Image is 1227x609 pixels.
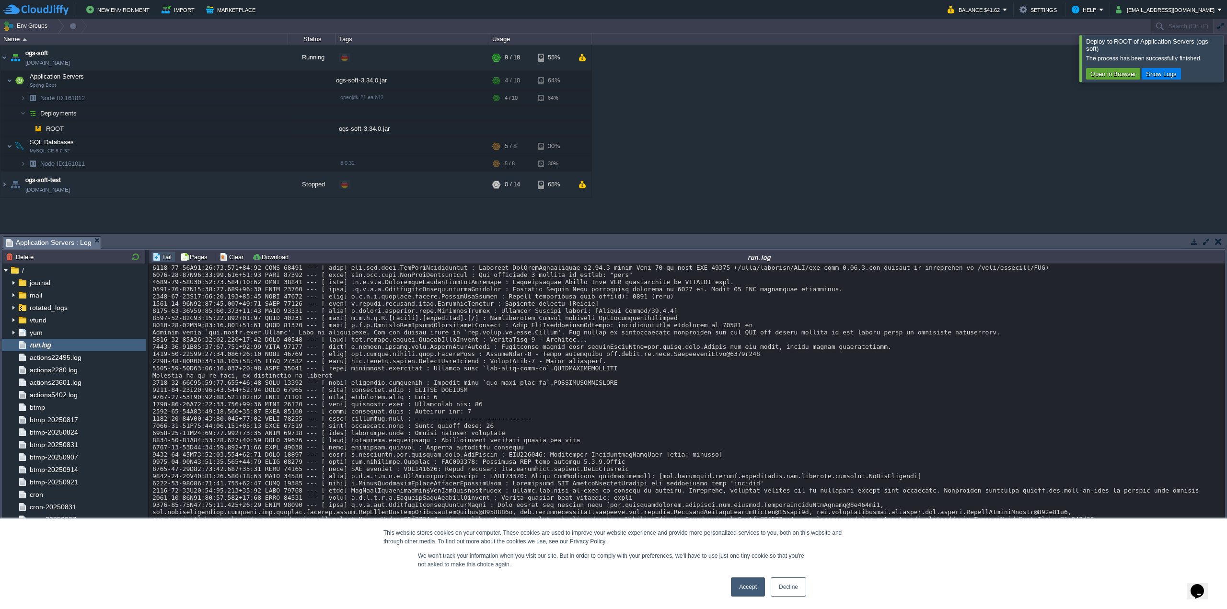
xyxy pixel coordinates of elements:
[25,58,70,68] a: [DOMAIN_NAME]
[1187,571,1217,599] iframe: chat widget
[30,82,56,88] span: Spring Boot
[20,91,26,105] img: AMDAwAAAACH5BAEAAAAALAAAAAABAAEAAAICRAEAOw==
[29,138,75,146] span: SQL Databases
[25,185,70,195] a: [DOMAIN_NAME]
[505,91,518,105] div: 4 / 10
[28,465,80,474] a: btmp-20250914
[505,45,520,70] div: 9 / 18
[340,94,383,100] span: openjdk-21.ea-b12
[28,515,78,524] a: cron-20250907
[13,71,26,90] img: AMDAwAAAACH5BAEAAAAALAAAAAABAAEAAAICRAEAOw==
[20,266,25,275] a: /
[418,552,809,569] p: We won't track your information when you visit our site. But in order to comply with your prefere...
[162,4,197,15] button: Import
[20,106,26,121] img: AMDAwAAAACH5BAEAAAAALAAAAAABAAEAAAICRAEAOw==
[28,328,44,337] a: yum
[220,253,246,261] button: Clear
[252,253,291,261] button: Download
[9,172,22,197] img: AMDAwAAAACH5BAEAAAAALAAAAAABAAEAAAICRAEAOw==
[13,137,26,156] img: AMDAwAAAACH5BAEAAAAALAAAAAABAAEAAAICRAEAOw==
[1088,69,1139,78] button: Open in Browser
[1086,38,1210,52] span: Deploy to ROOT of Application Servers (ogs-soft)
[288,45,336,70] div: Running
[26,91,39,105] img: AMDAwAAAACH5BAEAAAAALAAAAAABAAEAAAICRAEAOw==
[505,172,520,197] div: 0 / 14
[490,34,591,45] div: Usage
[39,160,86,168] a: Node ID:161011
[28,403,46,412] a: btmp
[28,490,45,499] a: cron
[180,253,210,261] button: Pages
[28,366,79,374] a: actions2280.log
[28,303,69,312] a: rotated_logs
[771,577,806,597] a: Decline
[28,278,52,287] a: journal
[28,316,48,324] a: vtund
[538,91,569,105] div: 64%
[6,253,36,261] button: Delete
[505,71,520,90] div: 4 / 10
[26,156,39,171] img: AMDAwAAAACH5BAEAAAAALAAAAAABAAEAAAICRAEAOw==
[538,156,569,171] div: 30%
[6,237,92,249] span: Application Servers : Log
[39,94,86,102] span: 161012
[28,391,79,399] a: actions5402.log
[288,172,336,197] div: Stopped
[40,160,65,167] span: Node ID:
[29,73,85,80] a: Application ServersSpring Boot
[26,121,32,136] img: AMDAwAAAACH5BAEAAAAALAAAAAABAAEAAAICRAEAOw==
[25,48,48,58] a: ogs-soft
[32,121,45,136] img: AMDAwAAAACH5BAEAAAAALAAAAAABAAEAAAICRAEAOw==
[29,72,85,80] span: Application Servers
[86,4,152,15] button: New Environment
[28,428,80,437] a: btmp-20250824
[948,4,1003,15] button: Balance $41.62
[28,378,83,387] a: actions23601.log
[336,34,489,45] div: Tags
[1116,4,1217,15] button: [EMAIL_ADDRESS][DOMAIN_NAME]
[25,175,61,185] a: ogs-soft-test
[383,529,844,546] div: This website stores cookies on your computer. These cookies are used to improve your website expe...
[30,148,70,154] span: MySQL CE 8.0.32
[28,440,80,449] a: btmp-20250831
[28,478,80,486] span: btmp-20250921
[28,453,80,461] a: btmp-20250907
[28,415,80,424] span: btmp-20250817
[1019,4,1060,15] button: Settings
[505,156,515,171] div: 5 / 8
[28,503,78,511] a: cron-20250831
[45,125,65,133] a: ROOT
[336,71,489,90] div: ogs-soft-3.34.0.jar
[731,577,765,597] a: Accept
[1,34,288,45] div: Name
[538,137,569,156] div: 30%
[9,45,22,70] img: AMDAwAAAACH5BAEAAAAALAAAAAABAAEAAAICRAEAOw==
[1086,55,1221,62] div: The process has been successfully finished.
[28,341,52,349] a: run.log
[152,253,174,261] button: Tail
[29,138,75,146] a: SQL DatabasesMySQL CE 8.0.32
[20,156,26,171] img: AMDAwAAAACH5BAEAAAAALAAAAAABAAEAAAICRAEAOw==
[538,45,569,70] div: 55%
[39,160,86,168] span: 161011
[28,291,44,299] a: mail
[28,353,83,362] a: actions22495.log
[1143,69,1180,78] button: Show Logs
[23,38,27,41] img: AMDAwAAAACH5BAEAAAAALAAAAAABAAEAAAICRAEAOw==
